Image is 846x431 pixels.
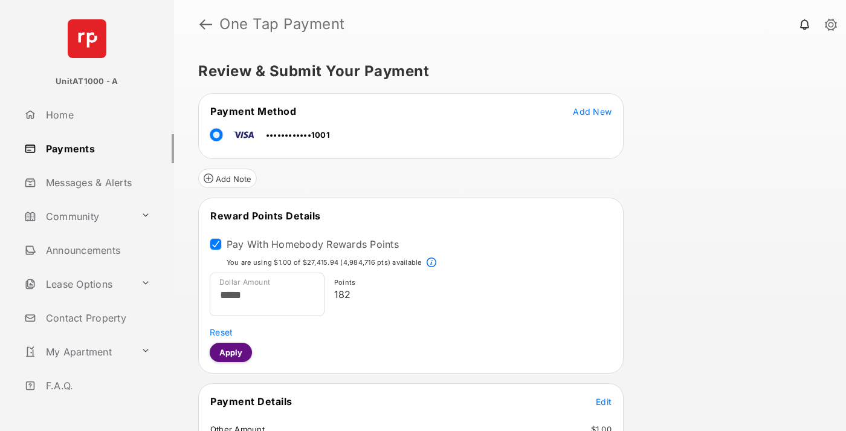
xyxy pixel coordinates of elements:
[19,270,136,299] a: Lease Options
[19,337,136,366] a: My Apartment
[227,238,399,250] label: Pay With Homebody Rewards Points
[573,106,612,117] span: Add New
[19,236,174,265] a: Announcements
[68,19,106,58] img: svg+xml;base64,PHN2ZyB4bWxucz0iaHR0cDovL3d3dy53My5vcmcvMjAwMC9zdmciIHdpZHRoPSI2NCIgaGVpZ2h0PSI2NC...
[573,105,612,117] button: Add New
[266,130,330,140] span: ••••••••••••1001
[19,202,136,231] a: Community
[210,327,233,337] span: Reset
[596,395,612,407] button: Edit
[198,64,812,79] h5: Review & Submit Your Payment
[334,277,607,288] p: Points
[334,287,607,302] p: 182
[210,210,321,222] span: Reward Points Details
[19,168,174,197] a: Messages & Alerts
[219,17,345,31] strong: One Tap Payment
[210,326,233,338] button: Reset
[210,343,252,362] button: Apply
[198,169,257,188] button: Add Note
[227,258,422,268] p: You are using $1.00 of $27,415.94 (4,984,716 pts) available
[210,105,296,117] span: Payment Method
[19,134,174,163] a: Payments
[56,76,118,88] p: UnitAT1000 - A
[19,100,174,129] a: Home
[210,395,292,407] span: Payment Details
[19,303,174,332] a: Contact Property
[19,371,174,400] a: F.A.Q.
[596,397,612,407] span: Edit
